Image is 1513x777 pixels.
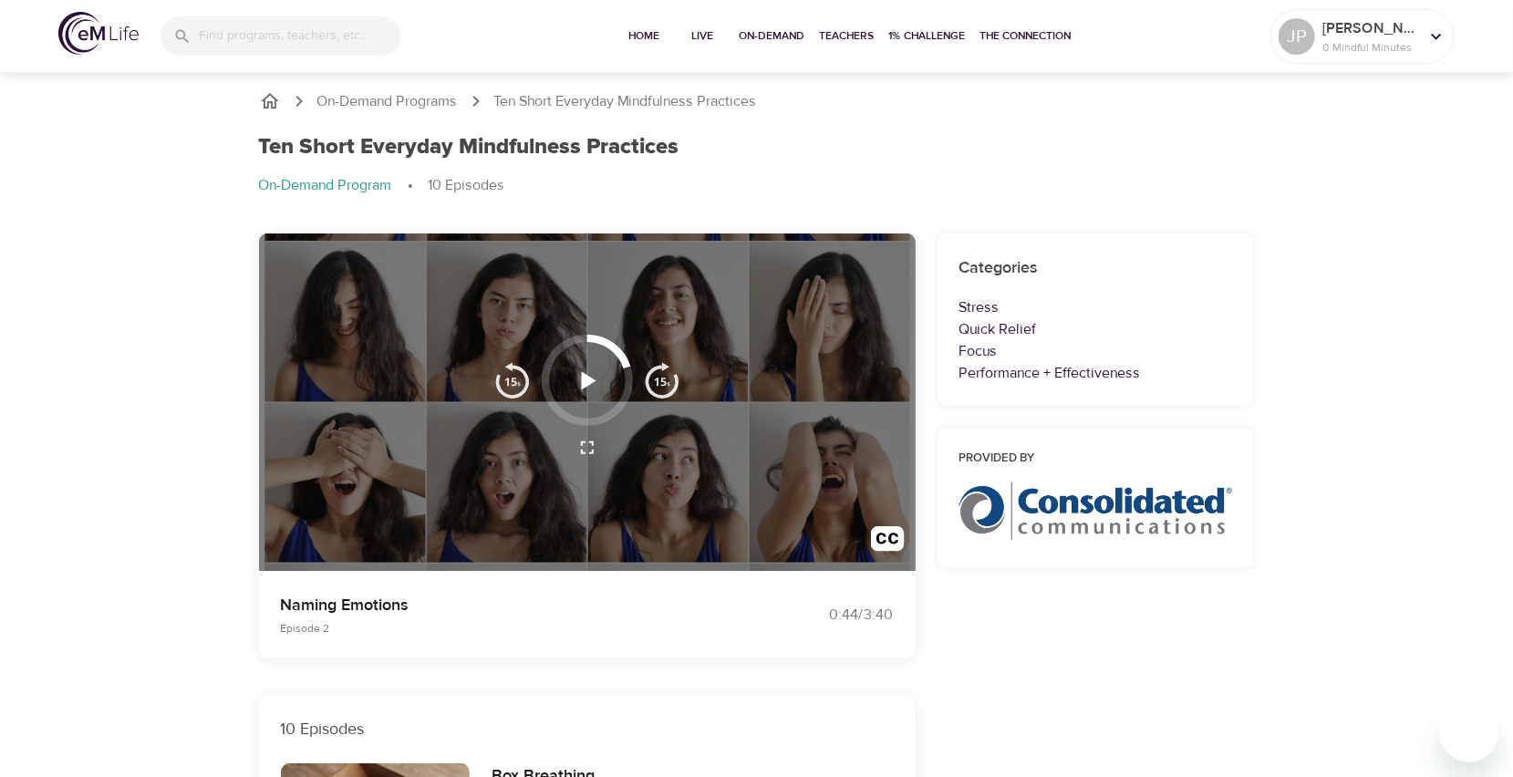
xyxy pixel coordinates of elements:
p: Quick Relief [959,318,1233,340]
p: 10 Episodes [429,175,505,196]
img: logo [58,12,139,55]
p: Episode 2 [281,620,735,637]
img: 15s_prev.svg [494,362,531,399]
span: Home [623,26,667,46]
p: Focus [959,340,1233,362]
span: On-Demand [740,26,805,46]
h1: Ten Short Everyday Mindfulness Practices [259,134,679,161]
div: 0:44 / 3:40 [757,605,894,626]
span: 1% Challenge [889,26,966,46]
h6: Provided by [959,450,1233,469]
span: The Connection [980,26,1072,46]
img: 15s_next.svg [644,362,680,399]
img: CCI%20logo_rgb_hr.jpg [959,482,1233,539]
span: Teachers [820,26,875,46]
p: Stress [959,296,1233,318]
span: Live [681,26,725,46]
button: Transcript/Closed Captions (c) [860,515,916,571]
p: 0 Mindful Minutes [1322,39,1419,56]
p: Ten Short Everyday Mindfulness Practices [494,91,757,112]
p: On-Demand Program [259,175,392,196]
div: JP [1279,18,1315,55]
iframe: Button to launch messaging window [1440,704,1498,762]
h6: Categories [959,255,1233,282]
p: [PERSON_NAME] [1322,17,1419,39]
input: Find programs, teachers, etc... [199,16,401,56]
p: Naming Emotions [281,593,735,617]
p: Performance + Effectiveness [959,362,1233,384]
nav: breadcrumb [259,90,1255,112]
img: open_caption.svg [871,526,905,560]
nav: breadcrumb [259,175,1255,197]
p: 10 Episodes [281,717,894,741]
a: On-Demand Programs [317,91,458,112]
